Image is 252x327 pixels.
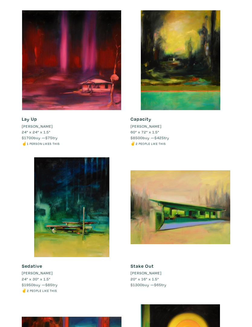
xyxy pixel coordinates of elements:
span: buy — try [22,282,58,287]
a: Stake Out [131,263,154,269]
span: buy — try [131,135,169,140]
span: 24" x 30" x 1.5" [22,276,50,281]
span: buy — try [22,135,58,140]
li: [PERSON_NAME] [22,123,53,129]
span: $425 [154,135,164,140]
li: [PERSON_NAME] [131,270,162,276]
small: 1 person likes this [27,142,60,146]
small: 2 people like this [136,142,166,146]
a: [PERSON_NAME] [131,123,230,129]
a: [PERSON_NAME] [22,123,121,129]
li: ✌️ [131,141,230,146]
a: Capacity [131,116,151,122]
span: $1700 [22,135,34,140]
li: [PERSON_NAME] [22,270,53,276]
a: [PERSON_NAME] [22,270,121,276]
span: $1950 [22,282,34,287]
a: Lay Up [22,116,37,122]
li: ☝️ [22,141,121,146]
span: 24" x 24" x 1.5" [22,129,50,134]
span: $65 [154,282,161,287]
span: $75 [45,135,53,140]
li: ✌️ [22,288,121,293]
small: 2 people like this [27,289,57,293]
a: [PERSON_NAME] [131,270,230,276]
span: $8500 [131,135,143,140]
span: $85 [45,282,53,287]
a: Sedative [22,263,42,269]
span: 60" x 72" x 1.5" [131,129,159,134]
span: buy — try [131,282,166,287]
span: $1300 [131,282,142,287]
li: [PERSON_NAME] [131,123,162,129]
span: 20" x 16" x 1.5" [131,276,159,281]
